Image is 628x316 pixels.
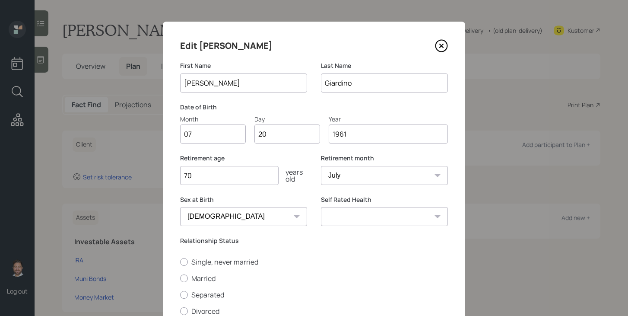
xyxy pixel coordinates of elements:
[321,61,448,70] label: Last Name
[329,115,448,124] div: Year
[180,124,246,144] input: Month
[321,195,448,204] label: Self Rated Health
[180,115,246,124] div: Month
[180,103,448,112] label: Date of Birth
[180,154,307,163] label: Retirement age
[180,236,448,245] label: Relationship Status
[321,154,448,163] label: Retirement month
[180,290,448,300] label: Separated
[180,61,307,70] label: First Name
[180,274,448,283] label: Married
[180,39,273,53] h4: Edit [PERSON_NAME]
[329,124,448,144] input: Year
[279,169,307,182] div: years old
[254,124,320,144] input: Day
[180,195,307,204] label: Sex at Birth
[180,306,448,316] label: Divorced
[254,115,320,124] div: Day
[180,257,448,267] label: Single, never married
